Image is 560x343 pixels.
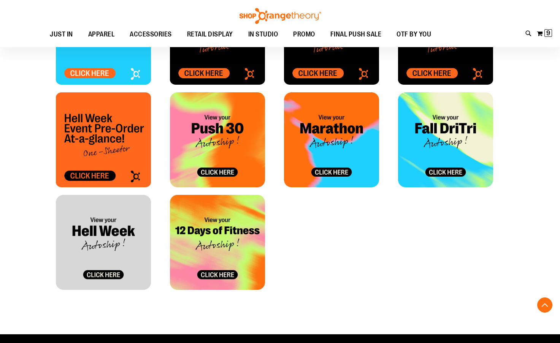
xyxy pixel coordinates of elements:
img: FALL DRI TRI_Allocation Tile [398,92,493,187]
a: JUST IN [42,26,81,43]
button: Back To Top [537,297,552,313]
span: 9 [546,29,550,37]
a: FINAL PUSH SALE [323,26,389,43]
span: PROMO [293,26,315,43]
a: IN STUDIO [241,26,286,43]
span: FINAL PUSH SALE [330,26,382,43]
span: JUST IN [50,26,73,43]
span: ACCESSORIES [130,26,172,43]
span: IN STUDIO [248,26,278,43]
a: PROMO [286,26,323,43]
img: OTF Tile - Marathon Marketing [284,92,379,187]
img: HELLWEEK_Allocation Tile [56,195,151,290]
img: HELLWEEK_Allocation Tile [56,92,151,187]
a: ACCESSORIES [122,26,179,43]
a: OTF BY YOU [389,26,439,43]
span: APPAREL [88,26,115,43]
span: RETAIL DISPLAY [187,26,233,43]
span: OTF BY YOU [397,26,431,43]
img: Shop Orangetheory [238,8,322,24]
a: RETAIL DISPLAY [179,26,241,43]
a: APPAREL [81,26,122,43]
